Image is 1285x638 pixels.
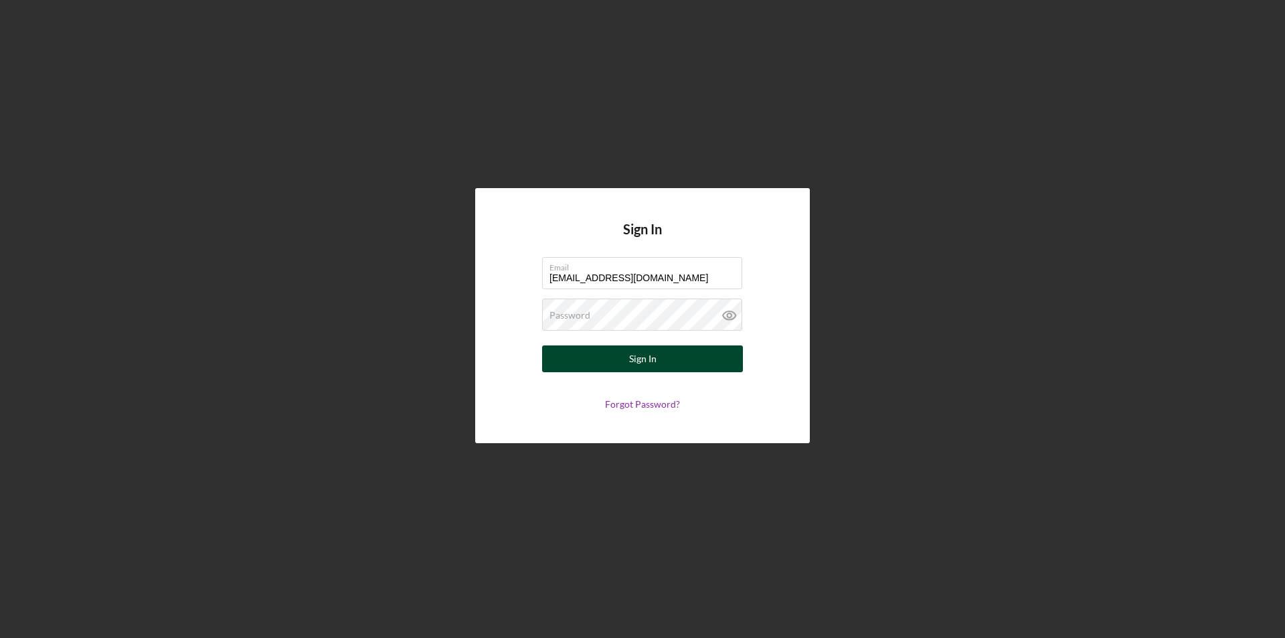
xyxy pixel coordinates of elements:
[549,310,590,321] label: Password
[605,398,680,410] a: Forgot Password?
[542,345,743,372] button: Sign In
[549,258,742,272] label: Email
[629,345,657,372] div: Sign In
[623,222,662,257] h4: Sign In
